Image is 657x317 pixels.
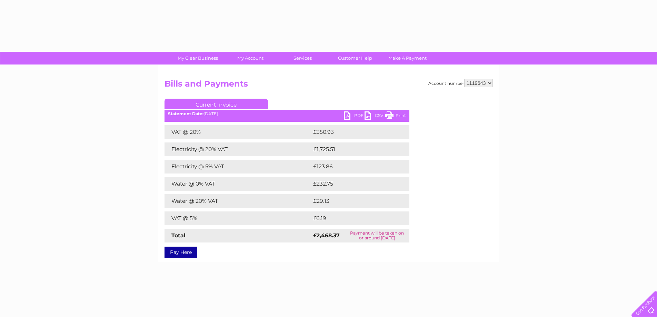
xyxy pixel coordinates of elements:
a: My Account [222,52,279,65]
td: £123.86 [311,160,397,174]
td: Electricity @ 5% VAT [165,160,311,174]
a: My Clear Business [169,52,226,65]
div: Account number [428,79,493,87]
strong: Total [171,232,186,239]
strong: £2,468.37 [313,232,340,239]
a: CSV [365,111,385,121]
h2: Bills and Payments [165,79,493,92]
td: Electricity @ 20% VAT [165,142,311,156]
a: Pay Here [165,247,197,258]
td: VAT @ 20% [165,125,311,139]
b: Statement Date: [168,111,203,116]
td: Payment will be taken on or around [DATE] [345,229,409,242]
a: Print [385,111,406,121]
td: £1,725.51 [311,142,398,156]
td: Water @ 20% VAT [165,194,311,208]
a: Services [274,52,331,65]
td: £6.19 [311,211,392,225]
a: Make A Payment [379,52,436,65]
a: Current Invoice [165,99,268,109]
a: PDF [344,111,365,121]
td: £350.93 [311,125,397,139]
td: VAT @ 5% [165,211,311,225]
td: £232.75 [311,177,397,191]
div: [DATE] [165,111,409,116]
td: £29.13 [311,194,395,208]
td: Water @ 0% VAT [165,177,311,191]
a: Customer Help [327,52,384,65]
